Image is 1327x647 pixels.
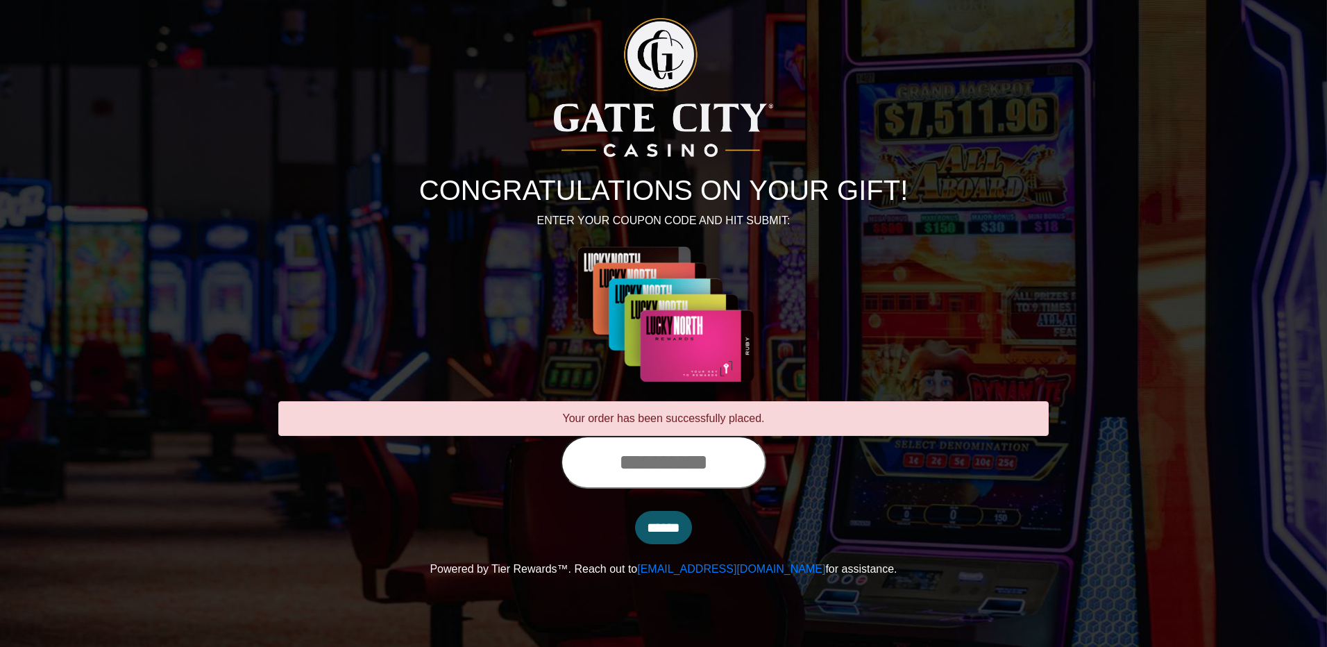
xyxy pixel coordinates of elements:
[278,212,1049,229] p: ENTER YOUR COUPON CODE AND HIT SUBMIT:
[278,174,1049,207] h1: CONGRATULATIONS ON YOUR GIFT!
[540,246,787,385] img: Center Image
[554,18,773,157] img: Logo
[430,563,897,575] span: Powered by Tier Rewards™. Reach out to for assistance.
[278,401,1049,436] div: Your order has been successfully placed.
[637,563,825,575] a: [EMAIL_ADDRESS][DOMAIN_NAME]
